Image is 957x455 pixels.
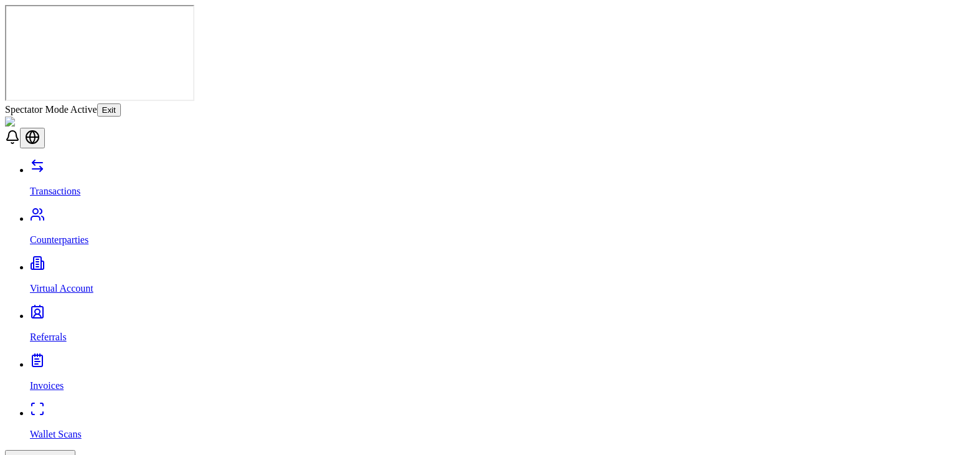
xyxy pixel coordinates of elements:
[30,234,952,246] p: Counterparties
[30,165,952,197] a: Transactions
[97,103,121,117] button: Exit
[30,283,952,294] p: Virtual Account
[30,429,952,440] p: Wallet Scans
[30,359,952,391] a: Invoices
[5,104,97,115] span: Spectator Mode Active
[30,408,952,440] a: Wallet Scans
[30,380,952,391] p: Invoices
[30,262,952,294] a: Virtual Account
[30,213,952,246] a: Counterparties
[30,332,952,343] p: Referrals
[30,310,952,343] a: Referrals
[5,117,79,128] img: ShieldPay Logo
[30,186,952,197] p: Transactions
